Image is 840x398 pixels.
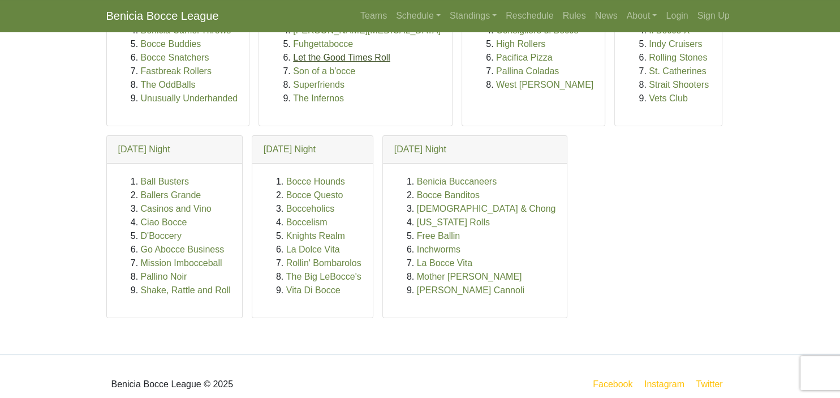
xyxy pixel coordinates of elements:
[417,231,460,241] a: Free Ballin
[106,5,219,27] a: Benicia Bocce League
[417,258,472,268] a: La Bocce Vita
[286,245,340,254] a: La Dolce Vita
[649,53,707,62] a: Rolling Stones
[286,190,343,200] a: Bocce Questo
[649,39,702,49] a: Indy Cruisers
[293,39,353,49] a: Fuhgettabocce
[141,272,187,281] a: Pallino Noir
[445,5,501,27] a: Standings
[141,177,189,186] a: Ball Busters
[496,66,559,76] a: Pallina Coladas
[118,144,170,154] a: [DATE] Night
[356,5,391,27] a: Teams
[141,93,238,103] a: Unusually Underhanded
[286,285,341,295] a: Vita Di Bocce
[141,217,187,227] a: Ciao Bocce
[293,53,390,62] a: Let the Good Times Roll
[417,217,490,227] a: [US_STATE] Rolls
[417,285,524,295] a: [PERSON_NAME] Cannoli
[286,272,361,281] a: The Big LeBocce's
[293,66,355,76] a: Son of a b'occe
[649,93,687,103] a: Vets Club
[141,66,212,76] a: Fastbreak Rollers
[286,231,345,241] a: Knights Realm
[496,80,593,89] a: West [PERSON_NAME]
[141,231,182,241] a: D'Boccery
[661,5,692,27] a: Login
[141,204,212,213] a: Casinos and Vino
[501,5,558,27] a: Reschedule
[558,5,591,27] a: Rules
[591,377,635,391] a: Facebook
[693,5,734,27] a: Sign Up
[591,5,622,27] a: News
[417,272,522,281] a: Mother [PERSON_NAME]
[417,204,556,213] a: [DEMOGRAPHIC_DATA] & Chong
[649,80,709,89] a: Strait Shooters
[496,53,553,62] a: Pacifica Pizza
[642,377,687,391] a: Instagram
[141,190,201,200] a: Ballers Grande
[391,5,445,27] a: Schedule
[394,144,446,154] a: [DATE] Night
[293,93,344,103] a: The Infernos
[417,177,497,186] a: Benicia Buccaneers
[286,217,328,227] a: Boccelism
[141,80,196,89] a: The OddBalls
[141,245,225,254] a: Go Abocce Business
[649,66,706,76] a: St. Catherines
[286,258,361,268] a: Rollin' Bombarolos
[264,144,316,154] a: [DATE] Night
[141,285,231,295] a: Shake, Rattle and Roll
[141,39,201,49] a: Bocce Buddies
[286,177,345,186] a: Bocce Hounds
[417,190,480,200] a: Bocce Banditos
[141,53,209,62] a: Bocce Snatchers
[293,80,344,89] a: Superfriends
[417,245,460,254] a: Inchworms
[286,204,334,213] a: Bocceholics
[693,377,731,391] a: Twitter
[622,5,662,27] a: About
[141,258,222,268] a: Mission Imbocceball
[496,39,545,49] a: High Rollers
